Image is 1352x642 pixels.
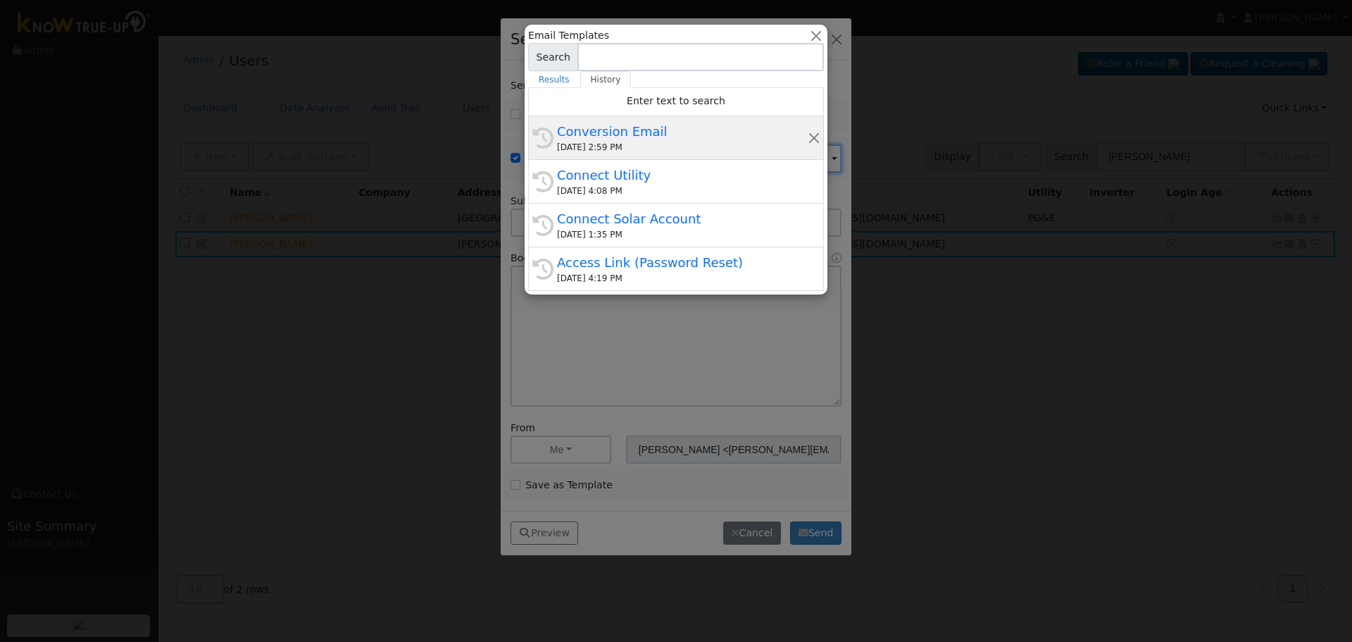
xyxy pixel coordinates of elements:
a: Results [528,71,580,88]
div: [DATE] 1:35 PM [557,228,808,241]
span: Enter text to search [627,95,725,106]
i: History [532,259,553,280]
span: Search [528,43,578,71]
button: Remove this history [808,130,821,145]
span: Email Templates [528,28,609,43]
div: Conversion Email [557,122,808,141]
div: Connect Utility [557,166,808,185]
div: [DATE] 2:59 PM [557,141,808,154]
a: History [580,71,632,88]
div: [DATE] 4:08 PM [557,185,808,197]
i: History [532,128,553,149]
div: [DATE] 4:19 PM [557,272,808,285]
i: History [532,171,553,192]
i: History [532,215,553,236]
div: Connect Solar Account [557,209,808,228]
div: Access Link (Password Reset) [557,253,808,272]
